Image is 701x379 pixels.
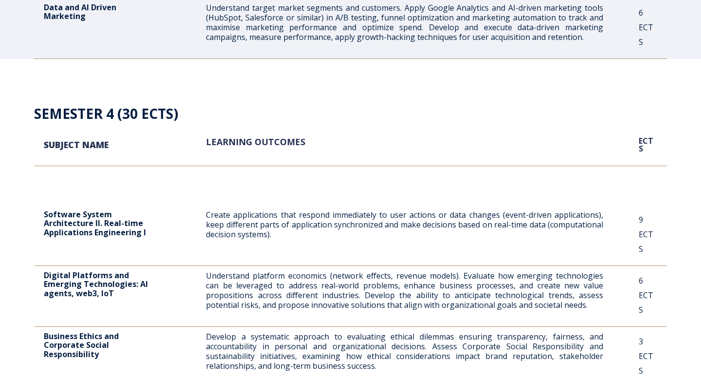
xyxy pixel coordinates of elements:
[44,332,170,359] p: Business Ethics and Corporate Social Responsibility
[206,270,603,310] span: Understand platform economics (network effects, revenue models). Evaluate how emerging technologi...
[206,2,603,42] span: Understand target market segments and customers. Apply Google Analytics and AI-driven marketing t...
[639,214,653,254] span: 9 ECTS
[639,7,653,47] span: 6 ECTS
[206,209,603,240] span: Create applications that respond immediately to user actions or data changes (event-driven applic...
[639,336,653,376] span: 3 ECTS
[44,210,170,237] p: Software System Architecture II. Real-time Applications Engineering I
[639,135,653,154] span: ECTS
[44,3,170,21] p: Data and AI Driven Marketing
[206,136,305,148] span: LEARNING OUTCOMES
[44,271,170,298] p: Digital Platforms and Emerging Technologies: AI agents, web3, IoT
[34,103,667,124] h2: SEMESTER 4 (30 ECTS)
[206,331,603,371] span: Develop a systematic approach to evaluating ethical dilemmas ensuring transparency, fairness, and...
[44,139,109,151] strong: SUBJECT NAME
[639,275,653,315] span: 6 ECTS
